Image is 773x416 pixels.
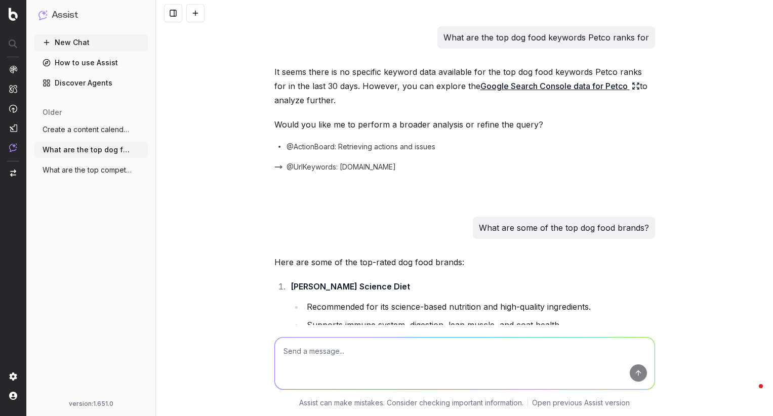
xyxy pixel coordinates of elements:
img: Assist [9,143,17,152]
p: Would you like me to perform a broader analysis or refine the query? [274,117,655,132]
img: Botify logo [9,8,18,21]
span: older [43,107,62,117]
iframe: Intercom live chat [739,382,763,406]
img: Intelligence [9,85,17,93]
button: New Chat [34,34,148,51]
img: Activation [9,104,17,113]
span: @ActionBoard: Retrieving actions and issues [287,142,435,152]
span: What are the top dog food keywords Petco [43,145,132,155]
button: Create a content calendar using trends [34,121,148,138]
a: How to use Assist [34,55,148,71]
a: Google Search Console data for Petco [480,79,640,93]
strong: [PERSON_NAME] Science Diet [291,281,410,292]
p: It seems there is no specific keyword data available for the top dog food keywords Petco ranks fo... [274,65,655,107]
button: What are the top competitors ranking for [34,162,148,178]
li: Supports immune system, digestion, lean muscle, and coat health. [304,318,655,332]
button: What are the top dog food keywords Petco [34,142,148,158]
img: My account [9,392,17,400]
p: What are some of the top dog food brands? [479,221,649,235]
span: Create a content calendar using trends [43,124,132,135]
img: Switch project [10,170,16,177]
p: Here are some of the top-rated dog food brands: [274,255,655,269]
img: Studio [9,124,17,132]
a: Discover Agents [34,75,148,91]
img: Analytics [9,65,17,73]
div: version: 1.651.0 [38,400,144,408]
h1: Assist [52,8,78,22]
button: Assist [38,8,144,22]
button: @UrlKeywords: [DOMAIN_NAME] [274,162,408,172]
li: Recommended for its science-based nutrition and high-quality ingredients. [304,300,655,314]
p: Assist can make mistakes. Consider checking important information. [299,398,523,408]
span: @UrlKeywords: [DOMAIN_NAME] [287,162,396,172]
p: What are the top dog food keywords Petco ranks for [443,30,649,45]
a: Open previous Assist version [532,398,630,408]
span: What are the top competitors ranking for [43,165,132,175]
img: Assist [38,10,48,20]
img: Setting [9,372,17,381]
